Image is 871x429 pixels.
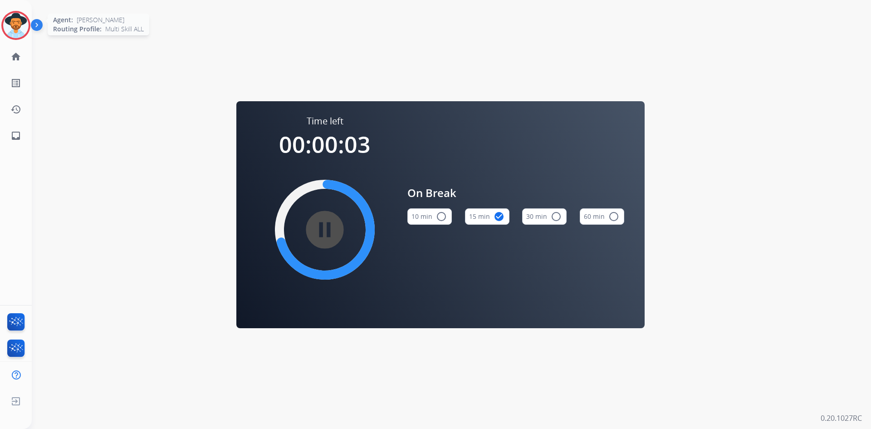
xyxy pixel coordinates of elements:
[10,104,21,115] mat-icon: history
[53,15,73,25] span: Agent:
[522,208,567,225] button: 30 min
[319,224,330,235] mat-icon: pause_circle_filled
[77,15,124,25] span: [PERSON_NAME]
[3,13,29,38] img: avatar
[436,211,447,222] mat-icon: radio_button_unchecked
[10,130,21,141] mat-icon: inbox
[105,25,144,34] span: Multi Skill ALL
[551,211,562,222] mat-icon: radio_button_unchecked
[407,208,452,225] button: 10 min
[580,208,624,225] button: 60 min
[407,185,624,201] span: On Break
[465,208,509,225] button: 15 min
[494,211,504,222] mat-icon: check_circle
[10,78,21,89] mat-icon: list_alt
[821,413,862,424] p: 0.20.1027RC
[279,129,371,160] span: 00:00:03
[53,25,102,34] span: Routing Profile:
[608,211,619,222] mat-icon: radio_button_unchecked
[10,51,21,62] mat-icon: home
[307,115,343,128] span: Time left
